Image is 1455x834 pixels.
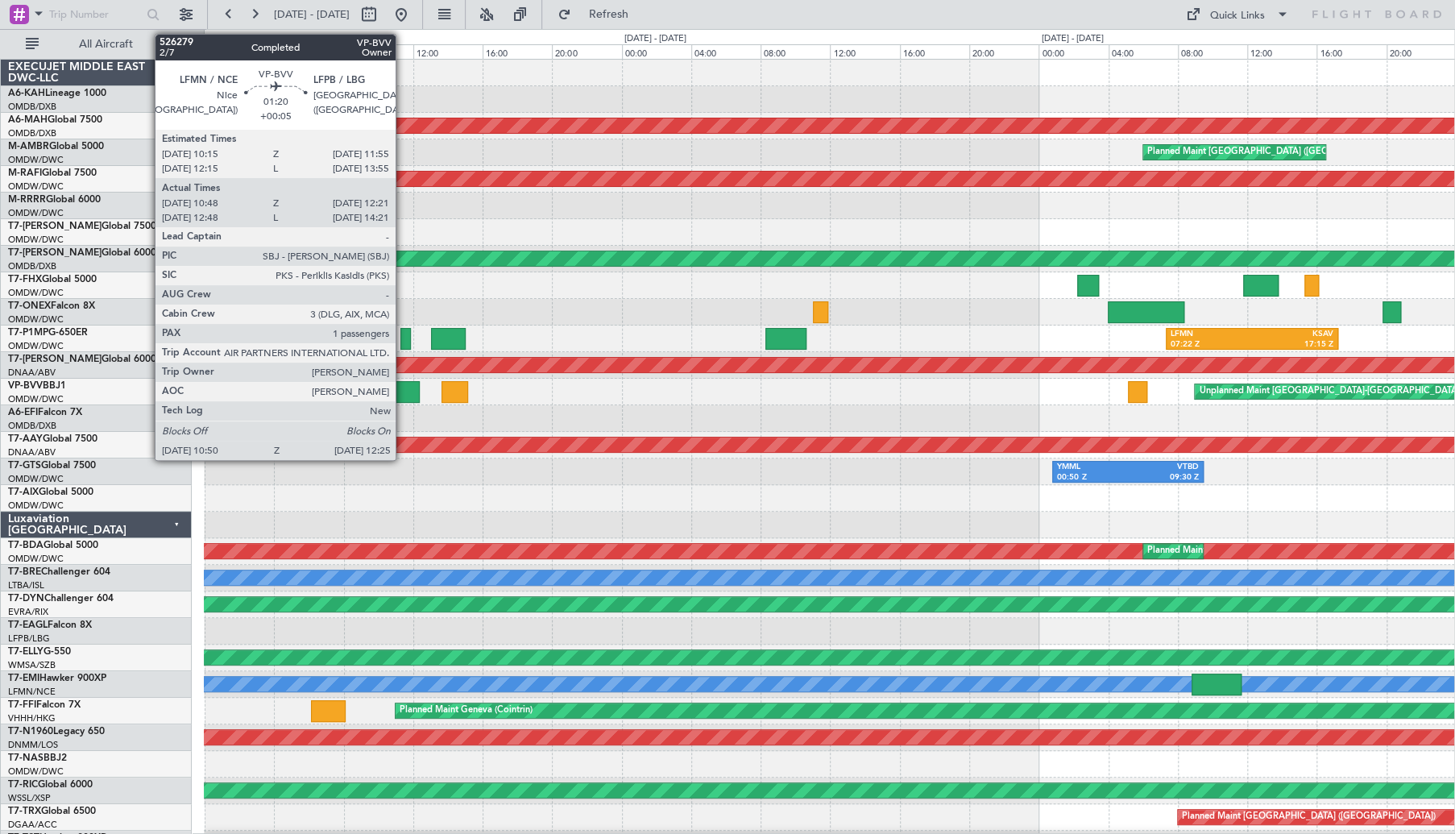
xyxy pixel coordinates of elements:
[8,381,66,391] a: VP-BVVBBJ1
[8,89,45,98] span: A6-KAH
[8,434,97,444] a: T7-AAYGlobal 7500
[1316,44,1386,59] div: 16:00
[8,328,88,338] a: T7-P1MPG-650ER
[8,434,43,444] span: T7-AAY
[1128,462,1199,473] div: VTBD
[8,807,41,816] span: T7-TRX
[8,606,48,618] a: EVRA/RIX
[830,44,899,59] div: 12:00
[8,275,97,284] a: T7-FHXGlobal 5000
[8,700,36,710] span: T7-FFI
[8,739,58,751] a: DNMM/LOS
[8,594,114,604] a: T7-DYNChallenger 604
[8,142,49,151] span: M-AMBR
[8,461,41,471] span: T7-GTS
[8,674,39,683] span: T7-EMI
[8,248,156,258] a: T7-[PERSON_NAME]Global 6000
[1171,339,1252,351] div: 07:22 Z
[344,44,413,59] div: 08:00
[8,488,93,497] a: T7-AIXGlobal 5000
[1057,472,1128,483] div: 00:50 Z
[8,712,56,724] a: VHHH/HKG
[1038,44,1108,59] div: 00:00
[1182,805,1436,829] div: Planned Maint [GEOGRAPHIC_DATA] ([GEOGRAPHIC_DATA])
[8,408,38,417] span: A6-EFI
[309,392,363,404] div: 09:25 Z
[8,446,56,458] a: DNAA/ABV
[550,2,647,27] button: Refresh
[969,44,1038,59] div: 20:00
[8,222,102,231] span: T7-[PERSON_NAME]
[8,659,56,671] a: WMSA/SZB
[8,647,44,657] span: T7-ELLY
[8,393,64,405] a: OMDW/DWC
[205,44,274,59] div: 00:00
[413,44,483,59] div: 12:00
[8,287,64,299] a: OMDW/DWC
[8,500,64,512] a: OMDW/DWC
[1178,2,1297,27] button: Quick Links
[1252,339,1333,351] div: 17:15 Z
[8,674,106,683] a: T7-EMIHawker 900XP
[254,382,309,393] div: OMDW
[8,301,51,311] span: T7-ONEX
[552,44,621,59] div: 20:00
[8,792,51,804] a: WSSL/XSP
[8,168,42,178] span: M-RAFI
[1210,8,1265,24] div: Quick Links
[254,392,309,404] div: 02:35 Z
[1147,140,1401,164] div: Planned Maint [GEOGRAPHIC_DATA] ([GEOGRAPHIC_DATA])
[8,89,106,98] a: A6-KAHLineage 1000
[49,2,142,27] input: Trip Number
[8,355,156,364] a: T7-[PERSON_NAME]Global 6000
[8,367,56,379] a: DNAA/ABV
[8,408,82,417] a: A6-EFIFalcon 7X
[8,753,67,763] a: T7-NASBBJ2
[1178,44,1247,59] div: 08:00
[1147,539,1306,563] div: Planned Maint Dubai (Al Maktoum Intl)
[8,727,53,736] span: T7-N1960
[8,275,42,284] span: T7-FHX
[1252,329,1333,340] div: KSAV
[1041,32,1103,46] div: [DATE] - [DATE]
[8,195,46,205] span: M-RRRR
[274,7,350,22] span: [DATE] - [DATE]
[8,700,81,710] a: T7-FFIFalcon 7X
[8,633,50,645] a: LFPB/LBG
[8,420,56,432] a: OMDB/DXB
[8,234,64,246] a: OMDW/DWC
[8,355,102,364] span: T7-[PERSON_NAME]
[8,753,44,763] span: T7-NAS
[8,647,71,657] a: T7-ELLYG-550
[8,313,64,326] a: OMDW/DWC
[8,541,44,550] span: T7-BDA
[274,44,343,59] div: 04:00
[8,248,102,258] span: T7-[PERSON_NAME]
[1171,329,1252,340] div: LFMN
[1128,472,1199,483] div: 09:30 Z
[8,301,95,311] a: T7-ONEXFalcon 8X
[8,115,48,125] span: A6-MAH
[309,382,363,393] div: LFMN
[8,488,39,497] span: T7-AIX
[8,180,64,193] a: OMDW/DWC
[8,328,48,338] span: T7-P1MP
[8,541,98,550] a: T7-BDAGlobal 5000
[1057,462,1128,473] div: YMML
[8,553,64,565] a: OMDW/DWC
[207,32,269,46] div: [DATE] - [DATE]
[8,620,48,630] span: T7-EAGL
[8,727,105,736] a: T7-N1960Legacy 650
[278,353,437,377] div: Planned Maint Dubai (Al Maktoum Intl)
[8,340,64,352] a: OMDW/DWC
[8,222,156,231] a: T7-[PERSON_NAME]Global 7500
[691,44,761,59] div: 04:00
[574,9,642,20] span: Refresh
[1247,44,1316,59] div: 12:00
[900,44,969,59] div: 16:00
[8,807,96,816] a: T7-TRXGlobal 6500
[8,101,56,113] a: OMDB/DXB
[8,819,57,831] a: DGAA/ACC
[8,154,64,166] a: OMDW/DWC
[8,461,96,471] a: T7-GTSGlobal 7500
